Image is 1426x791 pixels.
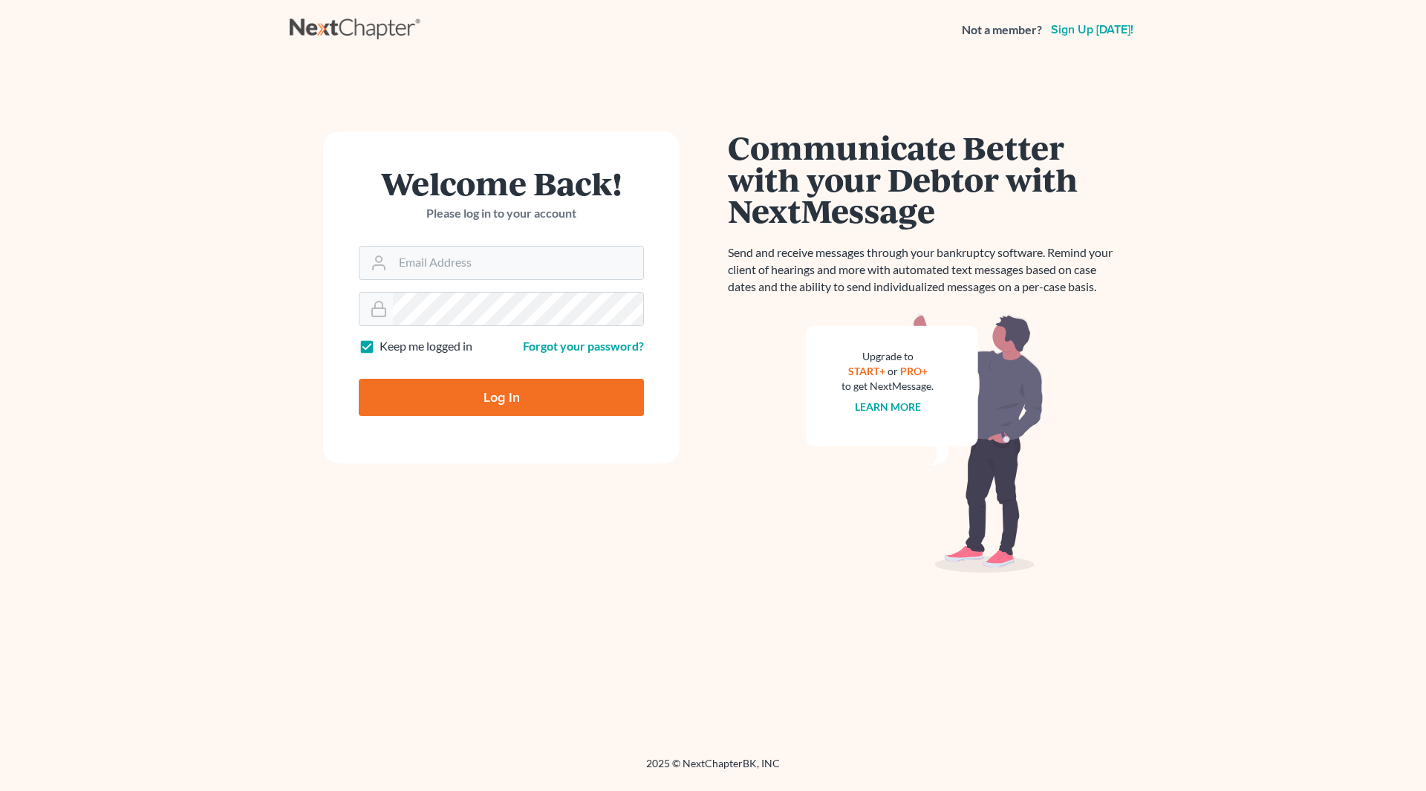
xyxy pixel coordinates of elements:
[900,365,928,377] a: PRO+
[359,205,644,222] p: Please log in to your account
[290,756,1136,783] div: 2025 © NextChapterBK, INC
[848,365,885,377] a: START+
[393,247,643,279] input: Email Address
[962,22,1042,39] strong: Not a member?
[888,365,898,377] span: or
[1048,24,1136,36] a: Sign up [DATE]!
[359,167,644,199] h1: Welcome Back!
[728,131,1121,227] h1: Communicate Better with your Debtor with NextMessage
[855,400,921,413] a: Learn more
[841,379,934,394] div: to get NextMessage.
[728,244,1121,296] p: Send and receive messages through your bankruptcy software. Remind your client of hearings and mo...
[806,313,1044,573] img: nextmessage_bg-59042aed3d76b12b5cd301f8e5b87938c9018125f34e5fa2b7a6b67550977c72.svg
[523,339,644,353] a: Forgot your password?
[841,349,934,364] div: Upgrade to
[359,379,644,416] input: Log In
[380,338,472,355] label: Keep me logged in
